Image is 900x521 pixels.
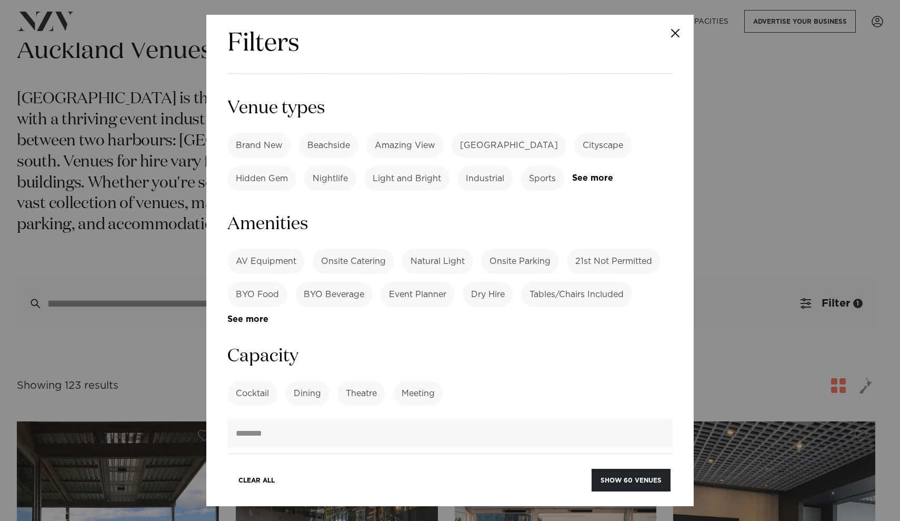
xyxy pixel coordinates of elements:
label: Tables/Chairs Included [521,282,632,307]
label: 21st Not Permitted [567,249,661,274]
button: Clear All [229,469,284,491]
button: Close [657,15,694,52]
label: [GEOGRAPHIC_DATA] [452,133,566,158]
label: Cityscape [574,133,632,158]
label: Cocktail [227,381,277,406]
label: Light and Bright [364,166,449,191]
label: Dry Hire [463,282,513,307]
h3: Capacity [227,345,673,368]
label: Sports [521,166,564,191]
h3: Amenities [227,212,673,236]
label: Onsite Parking [481,249,559,274]
h3: Venue types [227,96,673,120]
label: Beachside [299,133,358,158]
label: Natural Light [402,249,473,274]
label: Theatre [337,381,385,406]
button: Show 60 venues [592,469,671,491]
label: Event Planner [381,282,455,307]
label: Nightlife [304,166,356,191]
label: Amazing View [366,133,444,158]
label: Onsite Catering [313,249,394,274]
label: AV Equipment [227,249,305,274]
label: BYO Beverage [295,282,373,307]
label: Hidden Gem [227,166,296,191]
label: BYO Food [227,282,287,307]
label: Dining [285,381,329,406]
label: Brand New [227,133,291,158]
h2: Filters [227,27,299,61]
label: Industrial [457,166,513,191]
label: Meeting [393,381,443,406]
